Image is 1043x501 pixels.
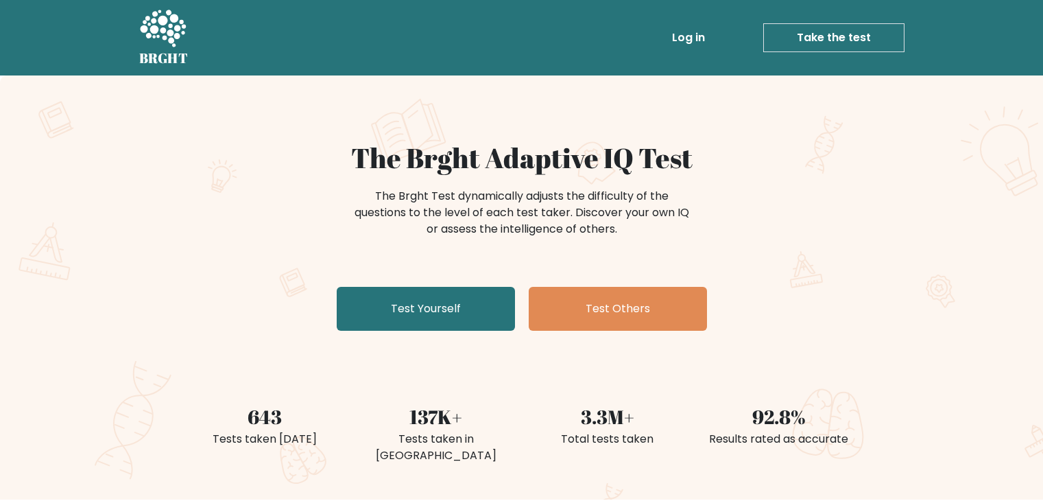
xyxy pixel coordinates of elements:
[530,402,685,431] div: 3.3M+
[529,287,707,331] a: Test Others
[359,431,514,464] div: Tests taken in [GEOGRAPHIC_DATA]
[350,188,693,237] div: The Brght Test dynamically adjusts the difficulty of the questions to the level of each test take...
[763,23,904,52] a: Take the test
[139,5,189,70] a: BRGHT
[187,402,342,431] div: 643
[359,402,514,431] div: 137K+
[187,141,856,174] h1: The Brght Adaptive IQ Test
[337,287,515,331] a: Test Yourself
[667,24,710,51] a: Log in
[187,431,342,447] div: Tests taken [DATE]
[702,431,856,447] div: Results rated as accurate
[702,402,856,431] div: 92.8%
[530,431,685,447] div: Total tests taken
[139,50,189,67] h5: BRGHT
